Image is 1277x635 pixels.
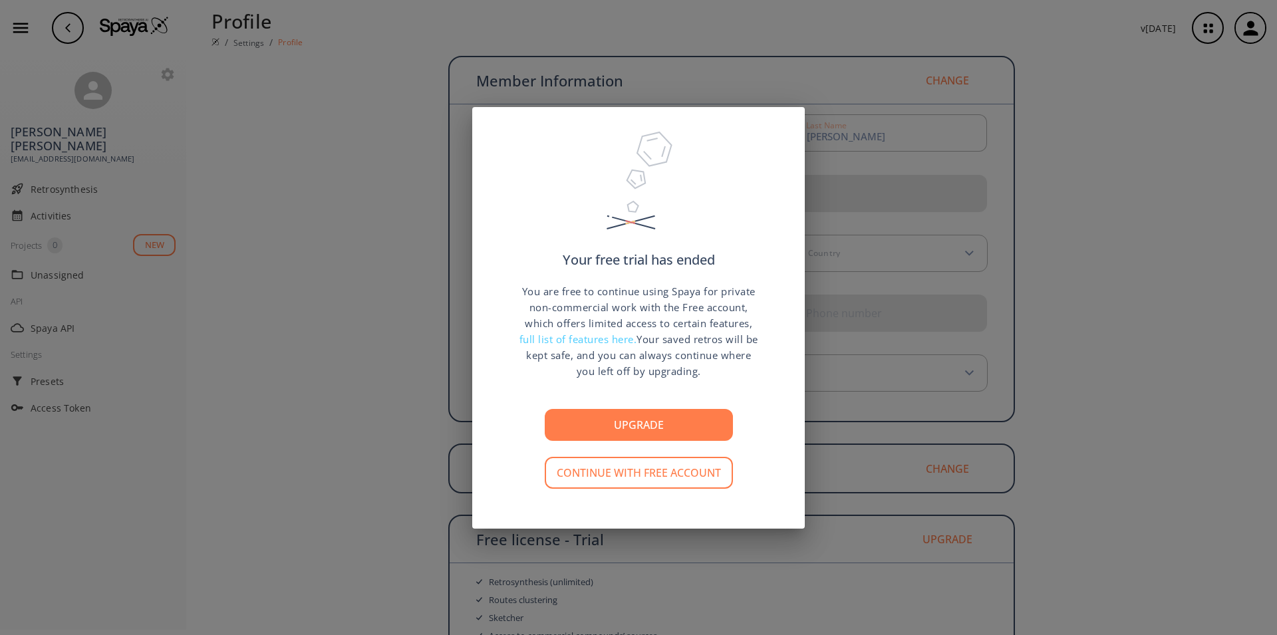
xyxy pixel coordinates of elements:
span: full list of features here. [519,332,637,346]
p: Your free trial has ended [563,253,715,267]
img: Trial Ended [601,127,676,253]
p: You are free to continue using Spaya for private non-commercial work with the Free account, which... [519,283,758,379]
button: Continue with free account [545,457,733,489]
button: Upgrade [545,409,733,441]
